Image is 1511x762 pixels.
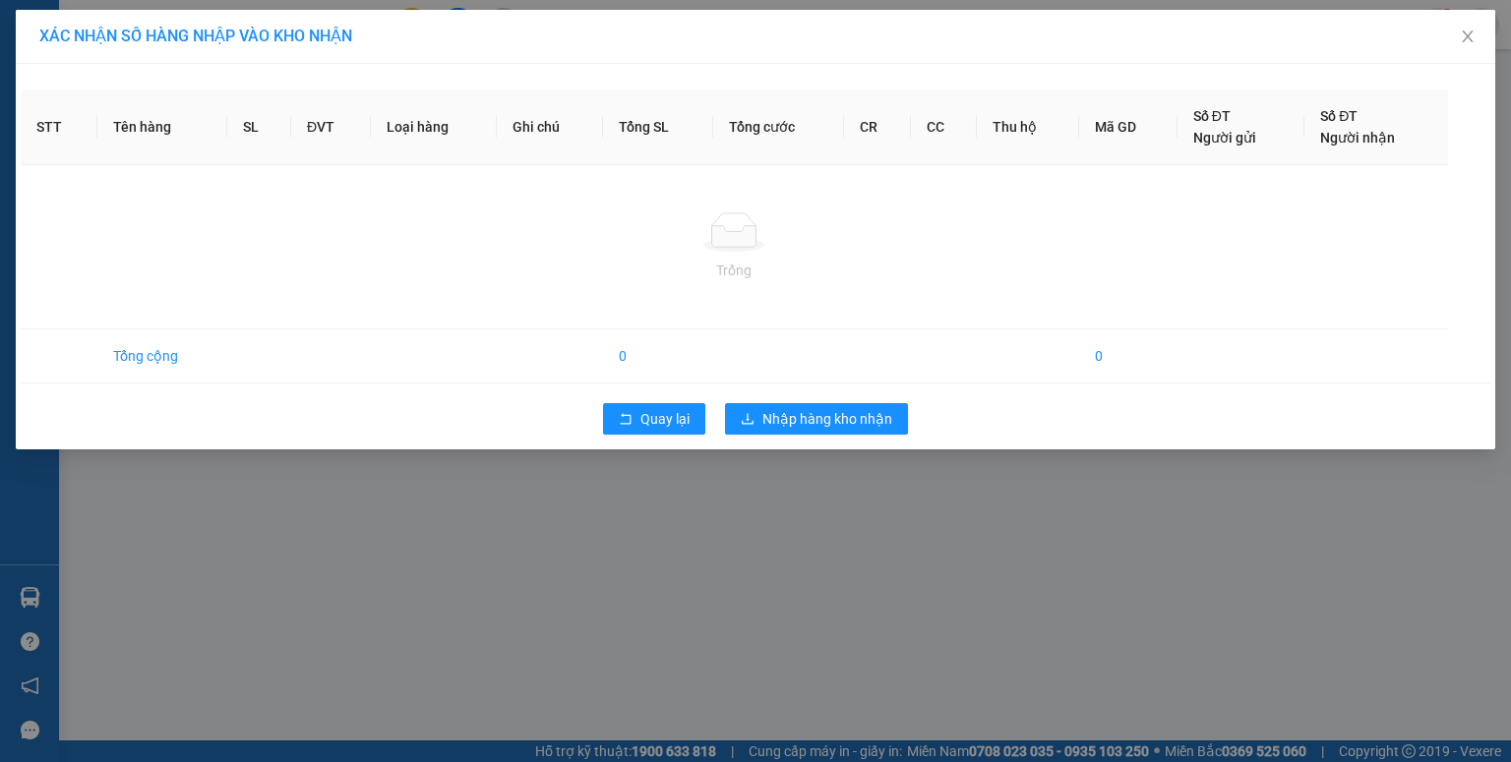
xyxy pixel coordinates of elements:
[713,89,844,165] th: Tổng cước
[640,408,690,430] span: Quay lại
[497,89,603,165] th: Ghi chú
[371,89,497,165] th: Loại hàng
[291,89,371,165] th: ĐVT
[844,89,910,165] th: CR
[741,412,755,428] span: download
[1193,130,1256,146] span: Người gửi
[1460,29,1476,44] span: close
[977,89,1079,165] th: Thu hộ
[725,403,908,435] button: downloadNhập hàng kho nhận
[1079,89,1178,165] th: Mã GD
[603,329,713,383] td: 0
[762,408,892,430] span: Nhập hàng kho nhận
[21,89,97,165] th: STT
[603,89,713,165] th: Tổng SL
[1440,10,1495,65] button: Close
[619,412,633,428] span: rollback
[227,89,291,165] th: SL
[1193,108,1231,124] span: Số ĐT
[603,403,705,435] button: rollbackQuay lại
[36,260,1432,281] div: Trống
[1320,130,1395,146] span: Người nhận
[911,89,977,165] th: CC
[97,89,227,165] th: Tên hàng
[39,27,352,45] span: XÁC NHẬN SỐ HÀNG NHẬP VÀO KHO NHẬN
[1320,108,1358,124] span: Số ĐT
[1079,329,1178,383] td: 0
[97,329,227,383] td: Tổng cộng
